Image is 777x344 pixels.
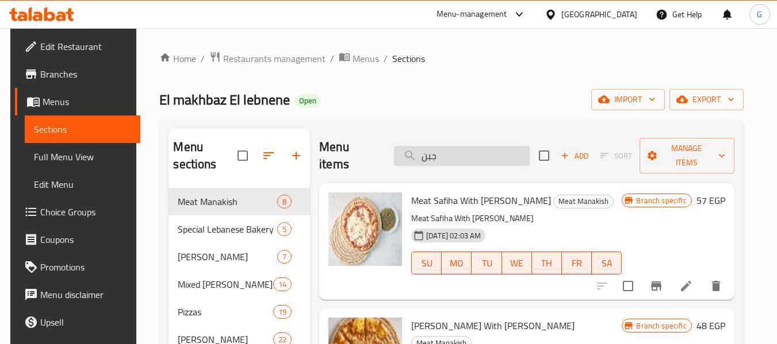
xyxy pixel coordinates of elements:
span: Open [294,96,321,106]
a: Edit menu item [679,279,693,293]
a: Full Menu View [25,143,140,171]
a: Edit Restaurant [15,33,140,60]
a: Home [159,52,196,65]
li: / [384,52,388,65]
span: Special Lebanese Bakery [178,222,277,236]
span: 8 [278,196,291,207]
span: [DATE] 02:03 AM [422,230,485,241]
span: Upsell [40,315,131,329]
span: import [600,92,656,107]
button: MO [442,252,472,275]
span: Sections [34,122,131,136]
span: [PERSON_NAME] [178,250,277,264]
button: Manage items [640,138,734,173]
button: export [669,89,744,110]
div: [PERSON_NAME]7 [169,243,310,270]
div: Meat Manakish [553,195,614,208]
span: Branches [40,67,131,81]
span: TH [537,255,557,272]
h6: 48 EGP [696,318,725,334]
span: [PERSON_NAME] With [PERSON_NAME] [411,317,575,334]
span: Menu disclaimer [40,288,131,302]
a: Upsell [15,308,140,336]
span: 14 [274,279,291,290]
span: Meat Manakish [554,195,613,208]
span: Add [559,149,590,163]
span: Full Menu View [34,150,131,164]
div: items [277,222,292,236]
span: El makhbaz El lebnene [159,87,290,113]
span: Meat Manakish [178,195,277,208]
span: MO [446,255,467,272]
li: / [201,52,205,65]
h2: Menu sections [173,138,238,173]
a: Edit Menu [25,171,140,198]
span: export [679,92,734,107]
span: SU [416,255,437,272]
span: Select section first [593,147,640,165]
span: Edit Menu [34,177,131,191]
input: search [394,146,530,166]
span: Edit Restaurant [40,40,131,53]
span: Choice Groups [40,205,131,219]
div: Mixed [PERSON_NAME]14 [169,270,310,298]
div: Meat Manakish8 [169,188,310,215]
span: Meat Safiha With [PERSON_NAME] [411,192,551,209]
li: / [330,52,334,65]
a: Restaurants management [209,51,326,66]
h6: 57 EGP [696,192,725,208]
span: Coupons [40,233,131,246]
div: [GEOGRAPHIC_DATA] [561,8,637,21]
span: Manage items [649,141,725,170]
button: TU [472,252,502,275]
div: items [273,277,292,291]
span: Menus [43,95,131,109]
span: Pizzas [178,305,273,319]
button: WE [502,252,532,275]
span: SA [596,255,617,272]
button: Add [556,147,593,165]
span: Sections [392,52,425,65]
a: Menus [15,88,140,115]
img: Meat Safiha With Cheese Manoucheh [328,192,402,266]
a: Coupons [15,226,140,253]
div: items [277,250,292,264]
span: Menus [353,52,379,65]
p: Meat Safiha With [PERSON_NAME] [411,211,622,226]
span: WE [507,255,527,272]
span: 5 [278,224,291,235]
span: Select to update [616,274,640,298]
span: FR [567,255,587,272]
span: 7 [278,252,291,262]
span: 19 [274,307,291,318]
button: FR [562,252,592,275]
span: Promotions [40,260,131,274]
div: Menu-management [437,7,507,21]
a: Menu disclaimer [15,281,140,308]
nav: breadcrumb [159,51,743,66]
button: SA [592,252,622,275]
a: Promotions [15,253,140,281]
span: Restaurants management [223,52,326,65]
button: delete [702,272,730,300]
div: Special Lebanese Bakery5 [169,215,310,243]
span: G [757,8,762,21]
a: Menus [339,51,379,66]
a: Branches [15,60,140,88]
h2: Menu items [319,138,380,173]
div: items [277,195,292,208]
div: Pizzas19 [169,298,310,326]
span: Mixed [PERSON_NAME] [178,277,273,291]
span: Branch specific [631,320,691,331]
span: Select all sections [231,144,255,168]
button: import [591,89,665,110]
button: SU [411,252,442,275]
a: Sections [25,115,140,143]
a: Choice Groups [15,198,140,226]
button: Branch-specific-item [642,272,670,300]
span: Branch specific [631,195,691,206]
button: TH [532,252,562,275]
span: TU [476,255,497,272]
